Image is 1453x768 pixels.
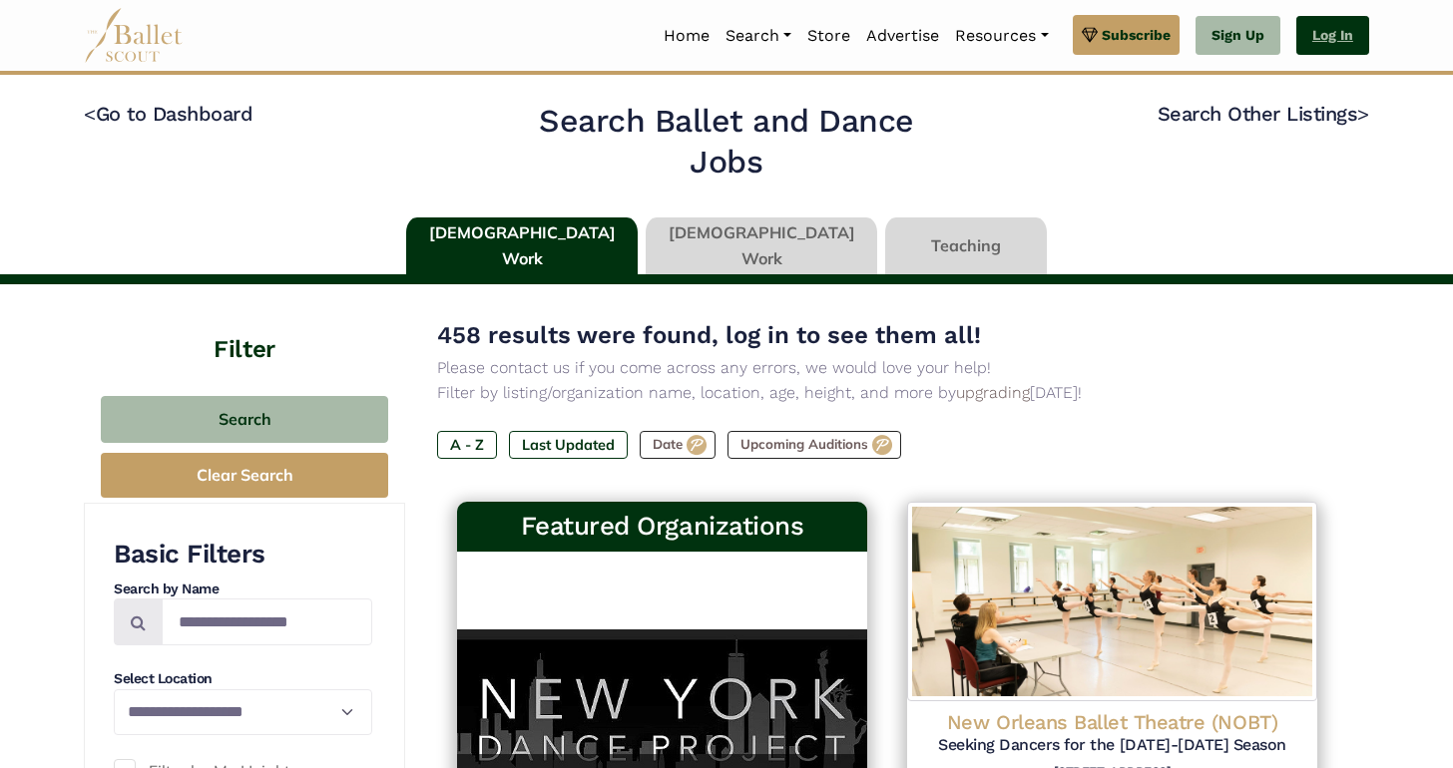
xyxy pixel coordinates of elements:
p: Please contact us if you come across any errors, we would love your help! [437,355,1337,381]
label: A - Z [437,431,497,459]
h5: Seeking Dancers for the [DATE]-[DATE] Season [923,735,1301,756]
a: upgrading [956,383,1030,402]
h2: Search Ballet and Dance Jobs [502,101,952,184]
h4: Select Location [114,669,372,689]
a: Log In [1296,16,1369,56]
a: Home [656,15,718,57]
p: Filter by listing/organization name, location, age, height, and more by [DATE]! [437,380,1337,406]
a: Sign Up [1196,16,1280,56]
button: Clear Search [101,453,388,498]
h4: Filter [84,284,405,366]
img: gem.svg [1082,24,1098,46]
a: Subscribe [1073,15,1180,55]
a: Search Other Listings> [1158,102,1369,126]
a: Resources [947,15,1056,57]
li: Teaching [881,217,1051,275]
h3: Featured Organizations [473,510,851,544]
h4: Search by Name [114,579,372,599]
label: Date [640,431,716,459]
code: < [84,101,96,126]
label: Last Updated [509,431,628,459]
label: Upcoming Auditions [727,431,901,459]
a: Store [799,15,858,57]
h4: New Orleans Ballet Theatre (NOBT) [923,709,1301,735]
input: Search by names... [162,598,372,645]
code: > [1357,101,1369,126]
h3: Basic Filters [114,538,372,572]
button: Search [101,396,388,443]
a: <Go to Dashboard [84,102,252,126]
a: Advertise [858,15,947,57]
img: Logo [907,502,1317,701]
li: [DEMOGRAPHIC_DATA] Work [402,217,642,275]
span: Subscribe [1102,24,1171,46]
a: Search [718,15,799,57]
li: [DEMOGRAPHIC_DATA] Work [642,217,881,275]
span: 458 results were found, log in to see them all! [437,321,981,349]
